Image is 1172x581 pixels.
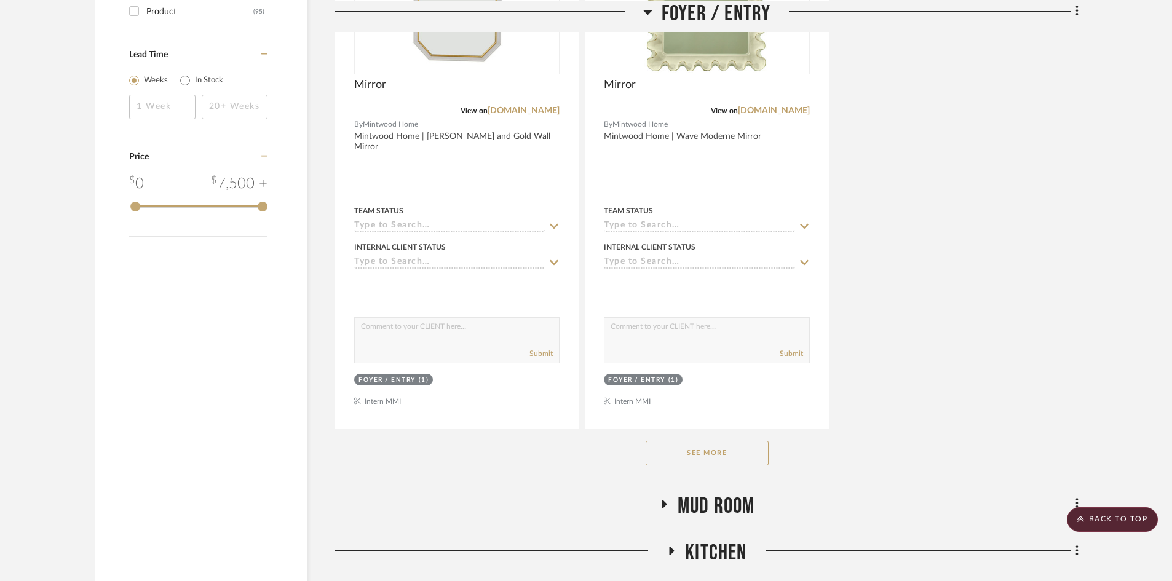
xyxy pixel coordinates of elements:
[129,95,196,119] input: 1 Week
[529,348,553,359] button: Submit
[358,376,416,385] div: Foyer / Entry
[685,540,746,566] span: Kitchen
[604,119,612,130] span: By
[354,242,446,253] div: Internal Client Status
[354,205,403,216] div: Team Status
[604,78,636,92] span: Mirror
[678,493,755,520] span: Mud Room
[711,107,738,114] span: View on
[195,74,223,87] label: In Stock
[738,106,810,115] a: [DOMAIN_NAME]
[488,106,560,115] a: [DOMAIN_NAME]
[1067,507,1158,532] scroll-to-top-button: BACK TO TOP
[146,2,253,22] div: Product
[780,348,803,359] button: Submit
[604,257,794,269] input: Type to Search…
[419,376,429,385] div: (1)
[461,107,488,114] span: View on
[668,376,679,385] div: (1)
[202,95,268,119] input: 20+ Weeks
[604,221,794,232] input: Type to Search…
[354,257,545,269] input: Type to Search…
[129,173,144,195] div: 0
[129,152,149,161] span: Price
[129,50,168,59] span: Lead Time
[354,221,545,232] input: Type to Search…
[354,119,363,130] span: By
[354,78,386,92] span: Mirror
[144,74,168,87] label: Weeks
[608,376,665,385] div: Foyer / Entry
[253,2,264,22] div: (95)
[646,441,769,465] button: See More
[604,242,695,253] div: Internal Client Status
[604,205,653,216] div: Team Status
[363,119,418,130] span: Mintwood Home
[612,119,668,130] span: Mintwood Home
[211,173,267,195] div: 7,500 +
